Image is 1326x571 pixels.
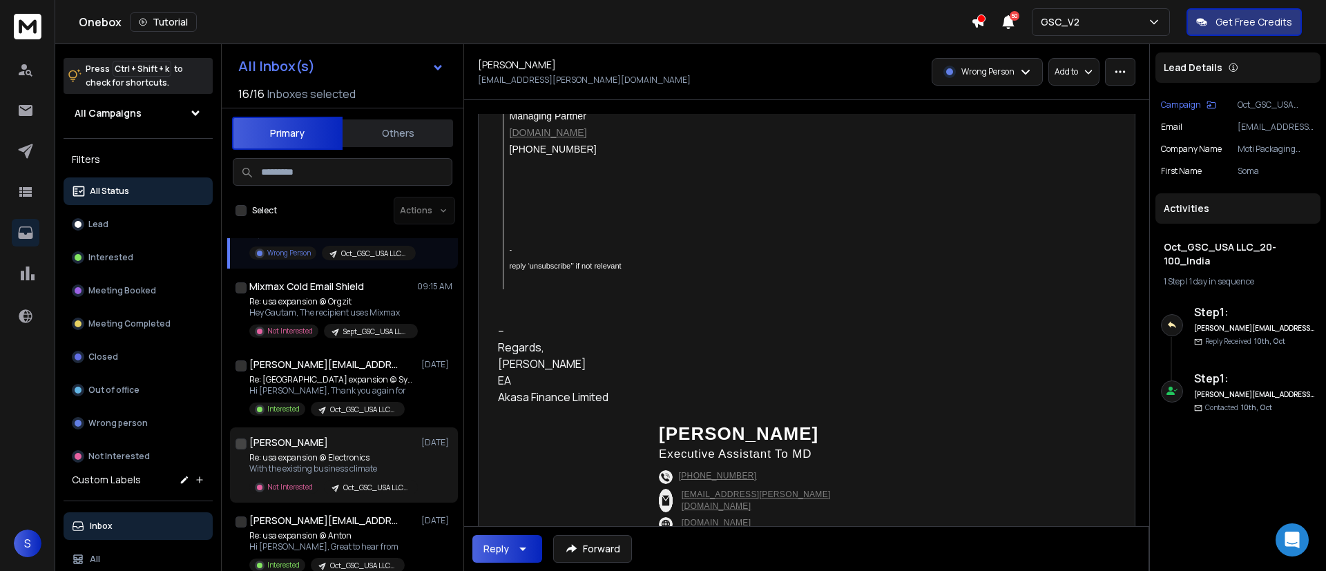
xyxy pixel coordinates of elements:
div: Onebox [79,12,971,32]
button: Interested [64,244,213,271]
span: reply ‘unsubscribe’’ if not relevant [510,262,622,270]
p: All [90,554,100,565]
div: | [1164,276,1312,287]
p: 09:15 AM [417,281,452,292]
h1: [PERSON_NAME][EMAIL_ADDRESS][DOMAIN_NAME] [249,358,401,371]
div: Reply [483,542,509,556]
p: Add to [1055,66,1078,77]
span: 50 [1010,11,1019,21]
p: [EMAIL_ADDRESS][PERSON_NAME][DOMAIN_NAME] [478,75,691,86]
h6: [PERSON_NAME][EMAIL_ADDRESS][DOMAIN_NAME] [1194,389,1315,400]
p: Not Interested [267,482,313,492]
h1: [PERSON_NAME] [249,436,328,449]
button: Reply [472,535,542,563]
p: Closed [88,351,118,362]
p: Press to check for shortcuts. [86,62,183,90]
p: Moti Packaging Industries [1238,144,1315,155]
img: call.png [659,470,673,484]
p: GSC_V2 [1041,15,1085,29]
p: Meeting Completed [88,318,171,329]
p: Sept_GSC_USA LLC _ [GEOGRAPHIC_DATA] [343,327,410,337]
div: Regards, [498,339,901,356]
p: Not Interested [88,451,150,462]
button: Meeting Booked [64,277,213,304]
h6: [PERSON_NAME][EMAIL_ADDRESS][DOMAIN_NAME] [1194,323,1315,333]
button: Primary [232,117,343,150]
span: 1 Step [1164,275,1184,287]
button: S [14,530,41,557]
span: Managing Partner [510,110,586,122]
button: All Inbox(s) [227,52,455,80]
p: Oct_GSC_USA LLC_20-100_India [341,249,407,259]
p: Oct_GSC_USA LLC_20-100_India [1238,99,1315,110]
p: With the existing business climate [249,463,415,474]
h1: All Inbox(s) [238,59,315,73]
h3: Filters [64,150,213,169]
p: Out of office [88,385,140,396]
p: Soma [1238,166,1315,177]
p: Meeting Booked [88,285,156,296]
button: Closed [64,343,213,371]
a: [DOMAIN_NAME] [510,127,587,138]
p: Interested [267,404,300,414]
a: [EMAIL_ADDRESS][PERSON_NAME][DOMAIN_NAME] [682,489,879,512]
p: Email [1161,122,1182,133]
label: Select [252,205,277,216]
p: Wrong person [88,418,148,429]
p: Lead [88,219,108,230]
button: Not Interested [64,443,213,470]
button: Lead [64,211,213,238]
p: Hi [PERSON_NAME], Great to hear from [249,541,405,552]
h1: Oct_GSC_USA LLC_20-100_India [1164,240,1312,268]
span: 16 / 16 [238,86,265,102]
p: [DATE] [421,359,452,370]
button: Inbox [64,512,213,540]
a: [PHONE_NUMBER] [679,470,757,484]
h1: [PERSON_NAME] [478,58,556,72]
p: Interested [267,560,300,570]
p: Oct_GSC_USA LLC_20-100_India [343,483,410,493]
span: 1 day in sequence [1189,275,1254,287]
h1: All Campaigns [75,106,142,120]
h6: Step 1 : [1194,370,1315,387]
p: Oct_GSC_USA LLC_20-100_India [330,405,396,415]
p: Hi [PERSON_NAME], Thank you again for [249,385,415,396]
img: mail.png [659,489,673,512]
button: Meeting Completed [64,310,213,338]
span: - [510,245,512,253]
button: All Campaigns [64,99,213,127]
span: 10th, Oct [1241,403,1272,412]
div: Open Intercom Messenger [1276,523,1309,557]
span: [PHONE_NUMBER] [510,144,597,155]
img: web.png [659,517,673,531]
p: Re: usa expansion @ Electronics [249,452,415,463]
h6: Step 1 : [1194,304,1315,320]
p: [EMAIL_ADDRESS][PERSON_NAME][DOMAIN_NAME] [1238,122,1315,133]
button: Wrong person [64,409,213,437]
span: [PERSON_NAME] [659,423,818,444]
p: All Status [90,186,129,197]
button: Get Free Credits [1186,8,1302,36]
p: Campaign [1161,99,1201,110]
p: Company Name [1161,144,1222,155]
button: Others [343,118,453,148]
p: [DATE] [421,437,452,448]
span: Executive Assistant to MD [659,447,811,461]
a: [DOMAIN_NAME] [682,517,751,531]
p: [DATE] [421,515,452,526]
p: Get Free Credits [1215,15,1292,29]
p: Inbox [90,521,113,532]
p: Re: usa expansion @ Anton [249,530,405,541]
p: First Name [1161,166,1202,177]
span: 10th, Oct [1254,336,1285,346]
p: Wrong Person [267,248,311,258]
p: Re: [GEOGRAPHIC_DATA] expansion @ Systech [249,374,415,385]
span: Ctrl + Shift + k [113,61,171,77]
div: [PERSON_NAME] [498,356,901,372]
button: All Status [64,177,213,205]
h3: Custom Labels [72,473,141,487]
h1: Mixmax Cold Email Shield [249,280,364,293]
